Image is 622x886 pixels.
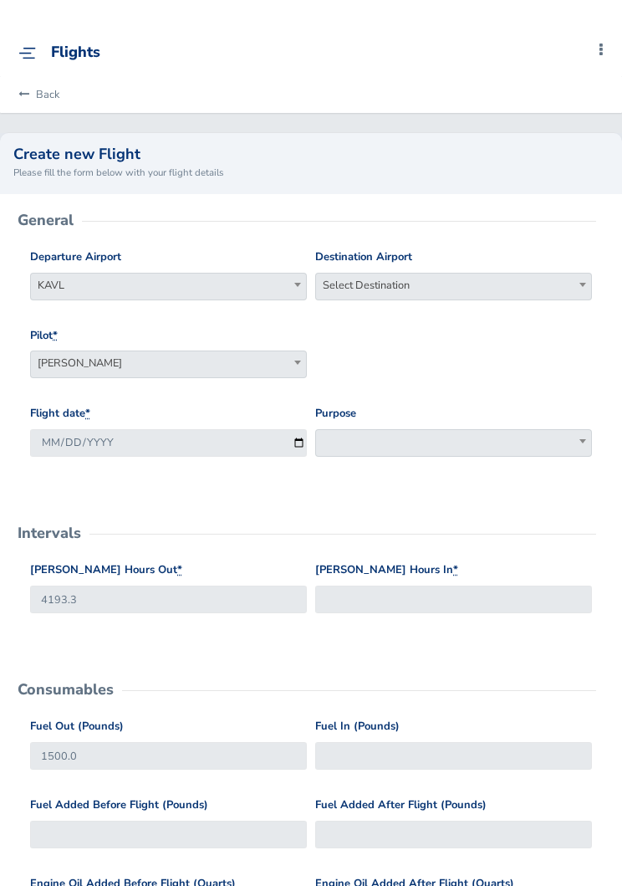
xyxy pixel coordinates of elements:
[51,44,100,62] div: Flights
[30,405,90,423] label: Flight date
[30,248,121,266] label: Departure Airport
[30,561,182,579] label: [PERSON_NAME] Hours Out
[31,274,306,297] span: KAVL
[18,213,74,228] h2: General
[85,406,90,421] abbr: required
[18,47,36,59] img: menu_img
[30,273,307,300] span: KAVL
[18,525,81,540] h2: Intervals
[316,274,591,297] span: Select Destination
[315,561,458,579] label: [PERSON_NAME] Hours In
[30,327,58,345] label: Pilot
[315,248,412,266] label: Destination Airport
[315,405,356,423] label: Purpose
[13,76,59,113] a: Back
[315,796,487,814] label: Fuel Added After Flight (Pounds)
[53,328,58,343] abbr: required
[315,718,400,735] label: Fuel In (Pounds)
[30,796,208,814] label: Fuel Added Before Flight (Pounds)
[315,273,592,300] span: Select Destination
[31,351,306,375] span: Luke Frank
[453,562,458,577] abbr: required
[18,682,114,697] h2: Consumables
[13,165,609,180] small: Please fill the form below with your flight details
[30,351,307,378] span: Luke Frank
[177,562,182,577] abbr: required
[30,718,124,735] label: Fuel Out (Pounds)
[13,146,609,161] h2: Create new Flight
